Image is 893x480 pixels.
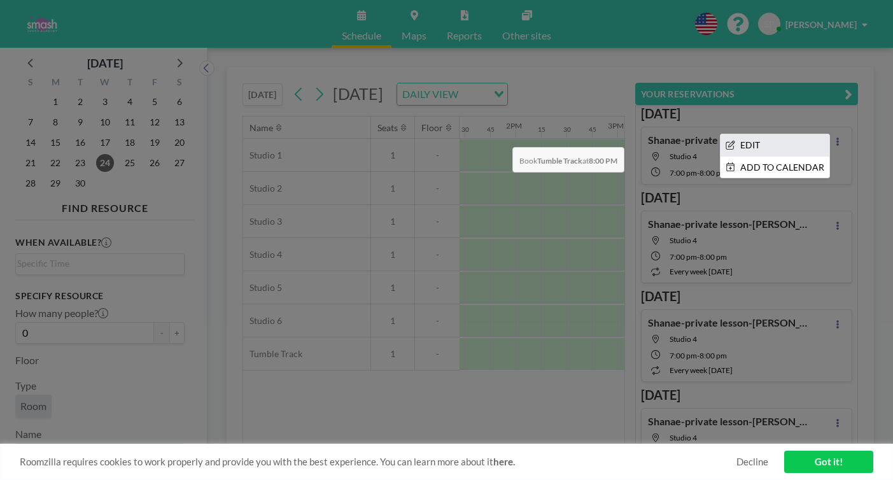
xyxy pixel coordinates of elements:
[537,156,582,166] b: Tumble Track
[784,451,873,473] a: Got it!
[20,456,736,468] span: Roomzilla requires cookies to work properly and provide you with the best experience. You can lea...
[736,456,768,468] a: Decline
[721,157,829,178] li: ADD TO CALENDAR
[589,156,617,166] b: 8:00 PM
[721,134,829,156] li: EDIT
[512,147,624,173] span: Book at
[493,456,515,467] a: here.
